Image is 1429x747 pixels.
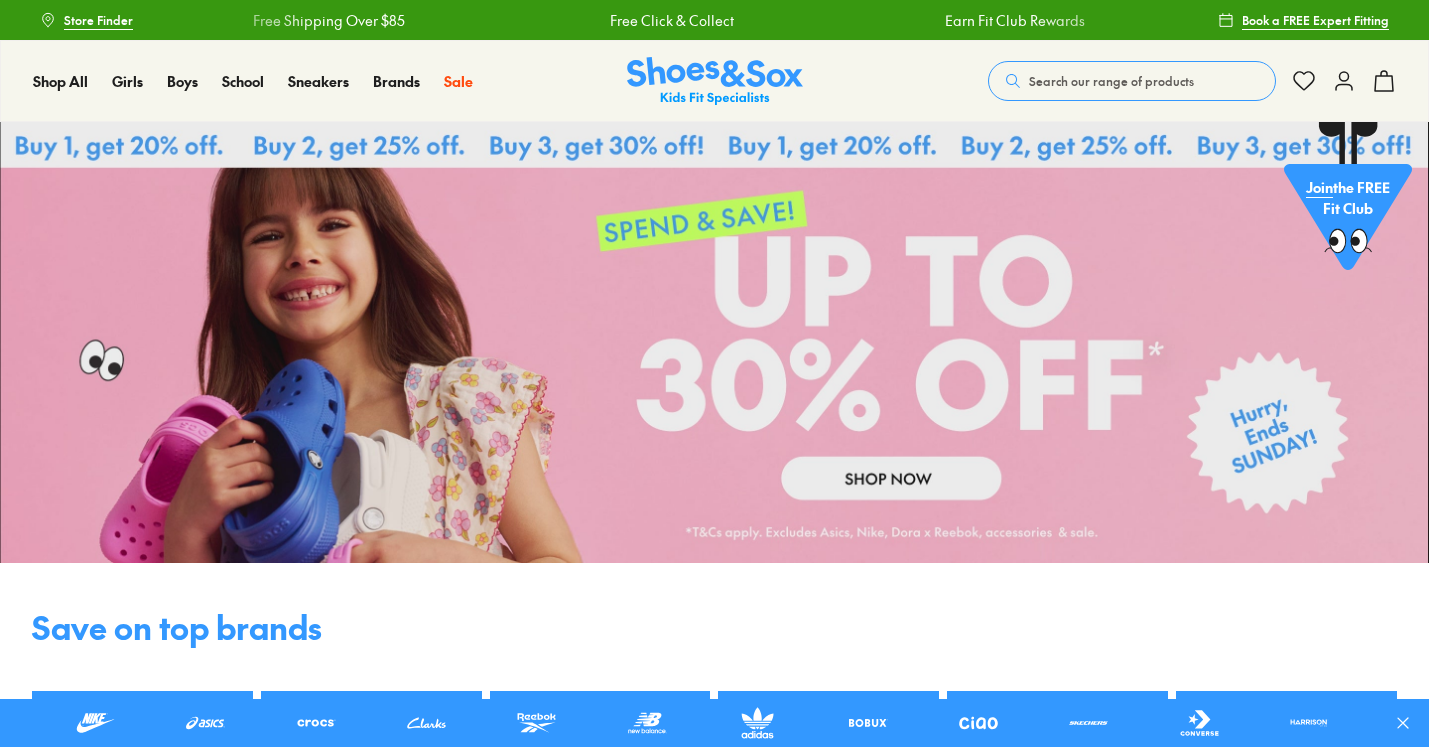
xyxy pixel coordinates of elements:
a: Sneakers [288,71,349,92]
button: Search our range of products [988,61,1276,101]
span: Search our range of products [1029,72,1194,90]
span: Sneakers [288,71,349,91]
a: Boys [167,71,198,92]
a: Sale [444,71,473,92]
span: Sale [444,71,473,91]
span: Store Finder [64,11,133,29]
a: Jointhe FREE Fit Club [1284,121,1412,281]
span: Join [1306,182,1333,202]
a: Store Finder [40,2,133,38]
span: School [222,71,264,91]
span: Brands [373,71,420,91]
a: Free Click & Collect [571,10,695,31]
a: Shoes & Sox [627,57,803,106]
span: Book a FREE Expert Fitting [1242,11,1389,29]
span: Shop All [33,71,88,91]
span: Boys [167,71,198,91]
a: Shop All [33,71,88,92]
a: Girls [112,71,143,92]
a: Free Shipping Over $85 [214,10,366,31]
p: the FREE Fit Club [1284,166,1412,240]
a: Brands [373,71,420,92]
a: Book a FREE Expert Fitting [1218,2,1389,38]
img: SNS_Logo_Responsive.svg [627,57,803,106]
a: School [222,71,264,92]
span: Girls [112,71,143,91]
a: Earn Fit Club Rewards [906,10,1046,31]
